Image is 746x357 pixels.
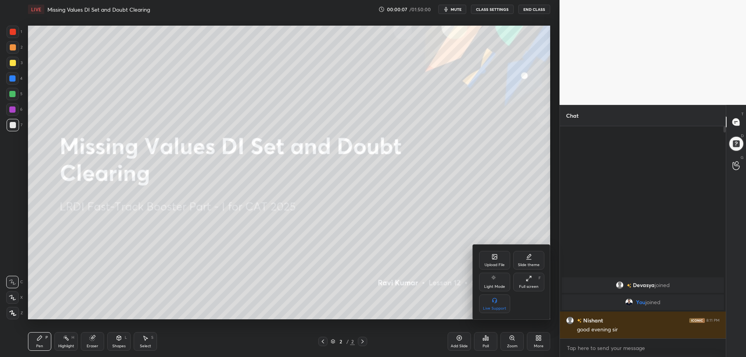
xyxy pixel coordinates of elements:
div: Slide theme [518,263,540,267]
div: Live Support [483,306,506,310]
div: Full screen [519,285,539,289]
div: Upload File [485,263,505,267]
div: Light Mode [484,285,505,289]
div: F [539,276,541,280]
